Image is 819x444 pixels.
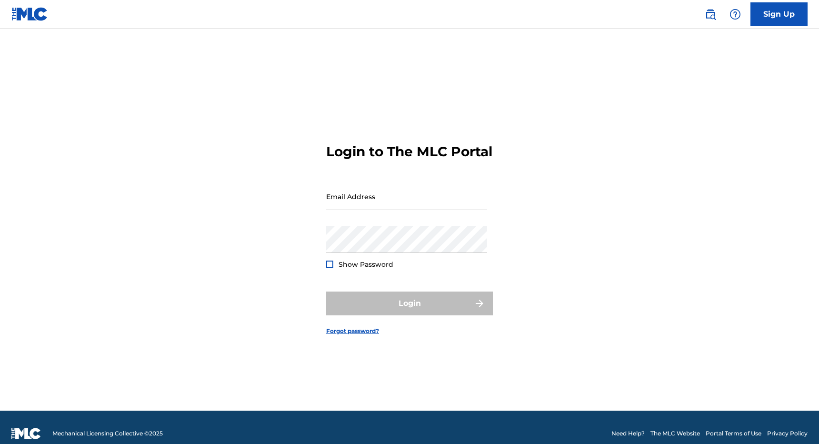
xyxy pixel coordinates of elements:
a: Forgot password? [326,327,379,335]
a: Sign Up [750,2,808,26]
img: search [705,9,716,20]
span: Show Password [339,260,393,269]
div: Help [726,5,745,24]
a: Portal Terms of Use [706,429,761,438]
img: help [729,9,741,20]
span: Mechanical Licensing Collective © 2025 [52,429,163,438]
img: logo [11,428,41,439]
img: MLC Logo [11,7,48,21]
iframe: Chat Widget [771,398,819,444]
a: Need Help? [611,429,645,438]
a: Privacy Policy [767,429,808,438]
h3: Login to The MLC Portal [326,143,492,160]
a: Public Search [701,5,720,24]
a: The MLC Website [650,429,700,438]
